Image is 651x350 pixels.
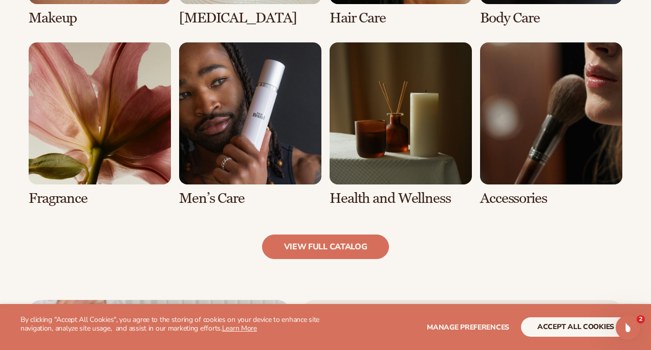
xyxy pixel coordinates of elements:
[29,10,171,26] h3: Makeup
[480,42,622,206] div: 8 / 8
[179,42,321,206] div: 6 / 8
[330,10,472,26] h3: Hair Care
[480,10,622,26] h3: Body Care
[29,42,171,206] div: 5 / 8
[222,323,257,333] a: Learn More
[262,235,389,259] a: view full catalog
[616,315,640,340] iframe: Intercom live chat
[637,315,645,323] span: 2
[20,316,325,333] p: By clicking "Accept All Cookies", you agree to the storing of cookies on your device to enhance s...
[427,322,509,332] span: Manage preferences
[521,317,631,337] button: accept all cookies
[427,317,509,337] button: Manage preferences
[330,42,472,206] div: 7 / 8
[179,10,321,26] h3: [MEDICAL_DATA]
